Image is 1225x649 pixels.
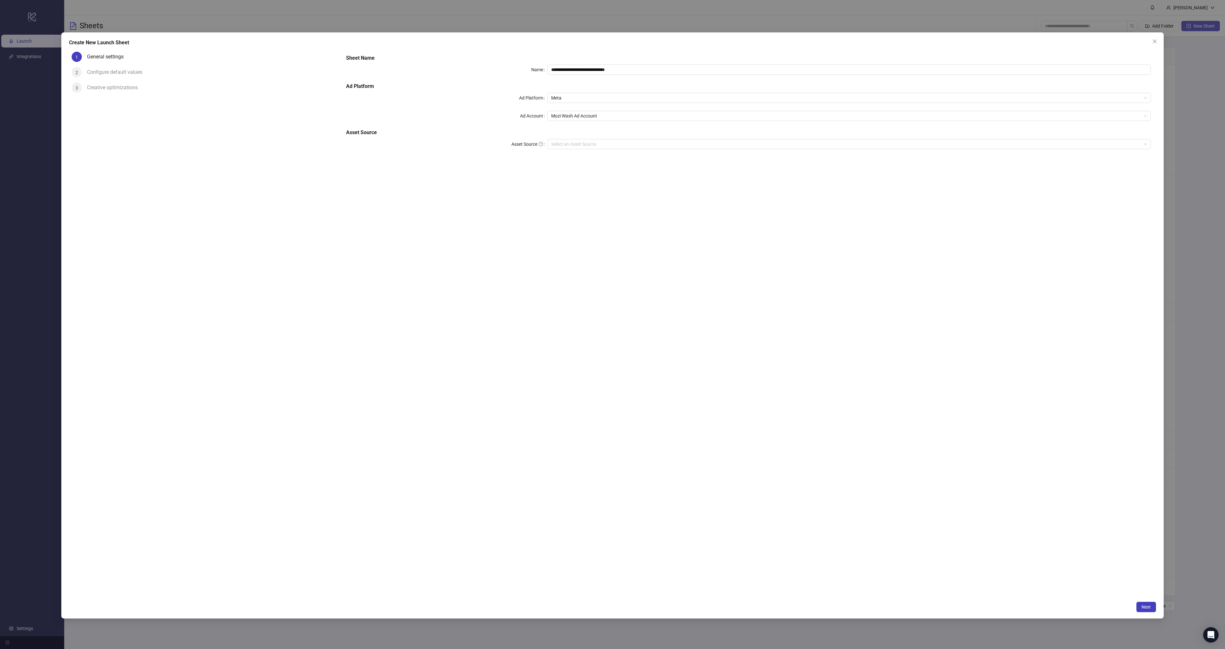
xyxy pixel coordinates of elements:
[520,111,547,121] label: Ad Account
[531,65,547,75] label: Name
[551,111,1147,121] span: Mozi Wash Ad Account
[87,82,143,93] div: Creative optimizations
[538,142,543,146] span: question-circle
[1152,39,1157,44] span: close
[75,55,78,60] span: 1
[547,65,1151,75] input: Name
[346,54,1151,62] h5: Sheet Name
[1136,602,1156,612] button: Next
[1203,627,1219,643] div: Open Intercom Messenger
[1142,604,1151,610] span: Next
[346,82,1151,90] h5: Ad Platform
[75,85,78,91] span: 3
[75,70,78,75] span: 2
[1150,36,1160,47] button: Close
[87,52,129,62] div: General settings
[551,93,1147,103] span: Meta
[69,39,1156,47] div: Create New Launch Sheet
[511,139,547,149] label: Asset Source
[519,93,547,103] label: Ad Platform
[87,67,147,77] div: Configure default values
[346,129,1151,136] h5: Asset Source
